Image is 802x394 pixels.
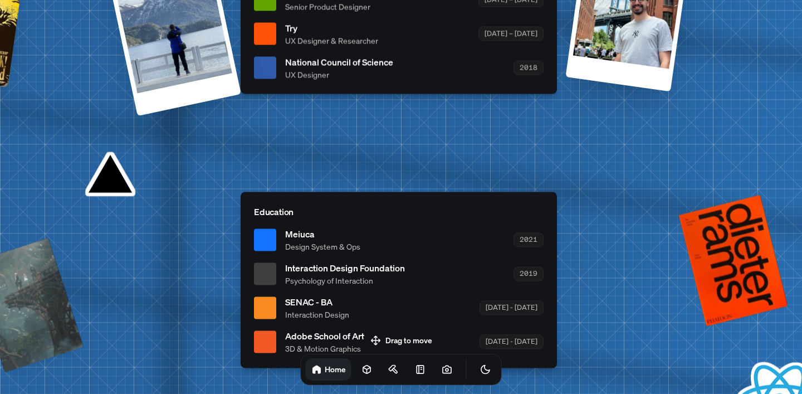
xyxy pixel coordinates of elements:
[285,261,405,275] span: Interaction Design Foundation
[285,35,378,46] span: UX Designer & Researcher
[480,301,544,315] div: [DATE] - [DATE]
[285,275,405,286] span: Psychology of Interaction
[478,27,544,41] div: [DATE] – [DATE]
[285,241,360,252] span: Design System & Ops
[285,1,370,12] span: Senior Product Designer
[285,21,378,35] span: Try
[514,233,544,247] div: 2021
[285,309,349,320] span: Interaction Design
[480,335,544,349] div: [DATE] - [DATE]
[285,329,369,343] span: Adobe School of Arts
[285,227,360,241] span: Meiuca
[285,55,393,69] span: National Council of Science
[514,267,544,281] div: 2019
[514,61,544,75] div: 2018
[475,358,497,381] button: Toggle Theme
[306,358,351,381] a: Home
[254,205,544,218] p: Education
[285,69,393,80] span: UX Designer
[325,364,346,374] h1: Home
[285,295,349,309] span: SENAC - BA
[285,343,369,354] span: 3D & Motion Graphics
